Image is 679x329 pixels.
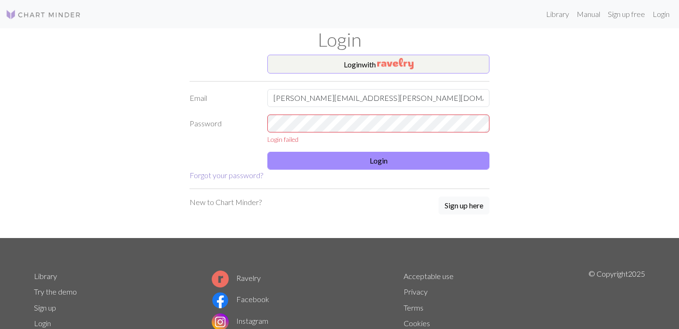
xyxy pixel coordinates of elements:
[542,5,573,24] a: Library
[404,271,454,280] a: Acceptable use
[439,197,489,214] button: Sign up here
[28,28,651,51] h1: Login
[267,55,489,74] button: Loginwith
[212,271,229,288] img: Ravelry logo
[439,197,489,215] a: Sign up here
[404,303,423,312] a: Terms
[267,152,489,170] button: Login
[190,197,262,208] p: New to Chart Minder?
[34,319,51,328] a: Login
[573,5,604,24] a: Manual
[184,115,262,144] label: Password
[212,292,229,309] img: Facebook logo
[190,171,263,180] a: Forgot your password?
[212,316,268,325] a: Instagram
[404,319,430,328] a: Cookies
[212,273,261,282] a: Ravelry
[604,5,649,24] a: Sign up free
[404,287,428,296] a: Privacy
[267,134,489,144] div: Login failed
[34,303,56,312] a: Sign up
[649,5,673,24] a: Login
[6,9,81,20] img: Logo
[212,295,269,304] a: Facebook
[377,58,414,69] img: Ravelry
[34,287,77,296] a: Try the demo
[184,89,262,107] label: Email
[34,271,57,280] a: Library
